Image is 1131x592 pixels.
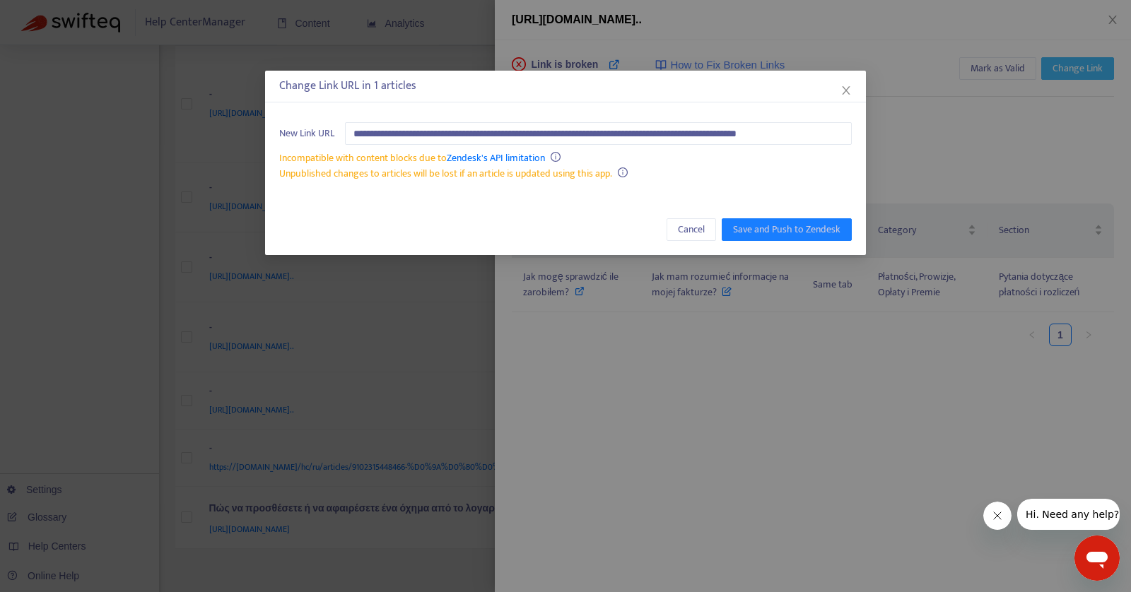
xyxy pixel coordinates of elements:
[667,218,716,241] button: Cancel
[447,150,545,166] a: Zendesk's API limitation
[551,152,561,162] span: info-circle
[722,218,852,241] button: Save and Push to Zendesk
[279,165,612,182] span: Unpublished changes to articles will be lost if an article is updated using this app.
[618,167,628,177] span: info-circle
[1074,535,1120,581] iframe: Button to launch messaging window
[840,85,852,96] span: close
[1017,499,1120,530] iframe: Message from company
[983,502,1012,530] iframe: Close message
[678,222,705,237] span: Cancel
[838,83,854,98] button: Close
[279,150,545,166] span: Incompatible with content blocks due to
[279,78,852,95] div: Change Link URL in 1 articles
[279,126,334,141] span: New Link URL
